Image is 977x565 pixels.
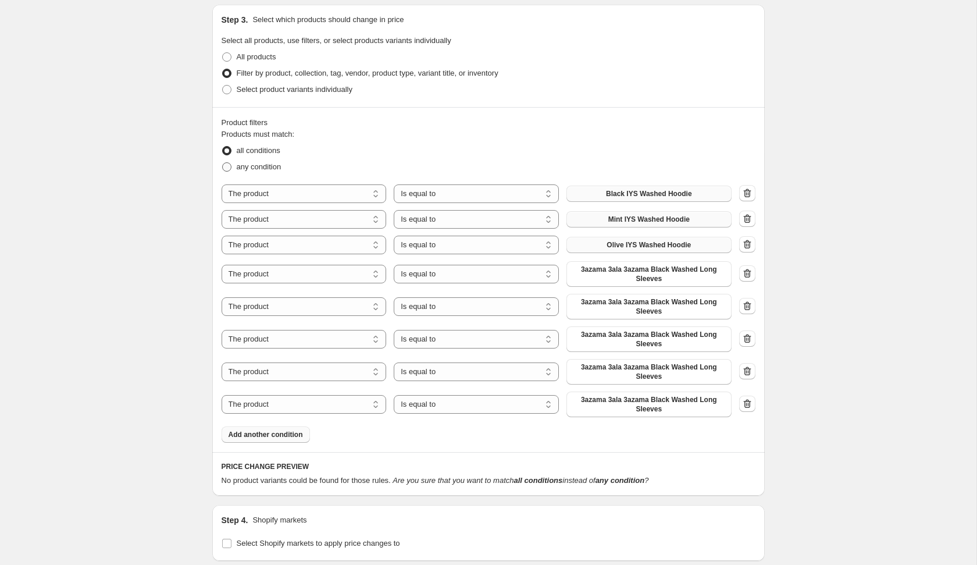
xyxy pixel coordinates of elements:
[566,392,732,417] button: 3azama 3ala 3azama Black Washed Long Sleeves
[222,36,451,45] span: Select all products, use filters, or select products variants individually
[222,130,295,138] span: Products must match:
[222,14,248,26] h2: Step 3.
[237,162,281,171] span: any condition
[237,85,352,94] span: Select product variants individually
[608,215,690,224] span: Mint IYS Washed Hoodie
[229,430,303,439] span: Add another condition
[566,359,732,385] button: 3azama 3ala 3azama Black Washed Long Sleeves
[596,476,645,485] b: any condition
[222,476,391,485] span: No product variants could be found for those rules.
[237,69,498,77] span: Filter by product, collection, tag, vendor, product type, variant title, or inventory
[566,237,732,253] button: Olive IYS Washed Hoodie
[573,363,725,381] span: 3azama 3ala 3azama Black Washed Long Sleeves
[573,297,725,316] span: 3azama 3ala 3azama Black Washed Long Sleeves
[252,514,306,526] p: Shopify markets
[393,476,648,485] i: Are you sure that you want to match instead of ?
[566,326,732,352] button: 3azama 3ala 3azama Black Washed Long Sleeves
[222,117,755,129] div: Product filters
[252,14,404,26] p: Select which products should change in price
[573,265,725,283] span: 3azama 3ala 3azama Black Washed Long Sleeves
[573,395,725,414] span: 3azama 3ala 3azama Black Washed Long Sleeves
[566,186,732,202] button: Black IYS Washed Hoodie
[222,514,248,526] h2: Step 4.
[222,427,310,443] button: Add another condition
[566,294,732,319] button: 3azama 3ala 3azama Black Washed Long Sleeves
[607,240,691,250] span: Olive IYS Washed Hoodie
[573,330,725,349] span: 3azama 3ala 3azama Black Washed Long Sleeves
[237,146,280,155] span: all conditions
[237,539,400,548] span: Select Shopify markets to apply price changes to
[566,211,732,228] button: Mint IYS Washed Hoodie
[566,261,732,287] button: 3azama 3ala 3azama Black Washed Long Sleeves
[514,476,562,485] b: all conditions
[222,462,755,471] h6: PRICE CHANGE PREVIEW
[237,52,276,61] span: All products
[606,189,692,198] span: Black IYS Washed Hoodie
